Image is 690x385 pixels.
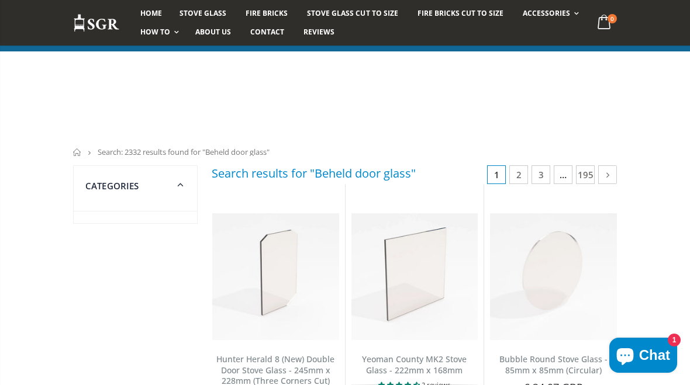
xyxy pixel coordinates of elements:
[298,4,406,23] a: Stove Glass Cut To Size
[532,165,550,184] a: 3
[212,165,416,181] h3: Search results for "Beheld door glass"
[171,4,235,23] a: Stove Glass
[351,213,478,340] img: Yeoman Country Mk2 Stove Glass
[98,147,270,157] span: Search: 2332 results found for "Beheld door glass"
[85,180,139,192] span: Categories
[246,8,288,18] span: Fire Bricks
[593,12,617,34] a: 0
[73,148,82,156] a: Home
[409,4,512,23] a: Fire Bricks Cut To Size
[250,27,284,37] span: Contact
[195,27,231,37] span: About us
[418,8,503,18] span: Fire Bricks Cut To Size
[523,8,570,18] span: Accessories
[554,165,572,184] span: …
[140,27,170,37] span: How To
[606,338,681,376] inbox-online-store-chat: Shopify online store chat
[362,353,467,376] a: Yeoman County MK2 Stove Glass - 222mm x 168mm
[140,8,162,18] span: Home
[499,353,608,376] a: Bubble Round Stove Glass - 85mm x 85mm (Circular)
[608,14,617,23] span: 0
[212,213,339,340] img: Hunter Herald 8 (New) Double Door stove glass with three corners cut
[576,165,595,184] a: 195
[307,8,398,18] span: Stove Glass Cut To Size
[295,23,343,41] a: Reviews
[509,165,528,184] a: 2
[237,4,296,23] a: Fire Bricks
[187,23,240,41] a: About us
[132,4,171,23] a: Home
[180,8,226,18] span: Stove Glass
[303,27,334,37] span: Reviews
[487,165,506,184] span: 1
[132,23,185,41] a: How To
[241,23,293,41] a: Contact
[490,213,617,340] img: Bubble Round stove glass
[514,4,585,23] a: Accessories
[73,13,120,33] img: Stove Glass Replacement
